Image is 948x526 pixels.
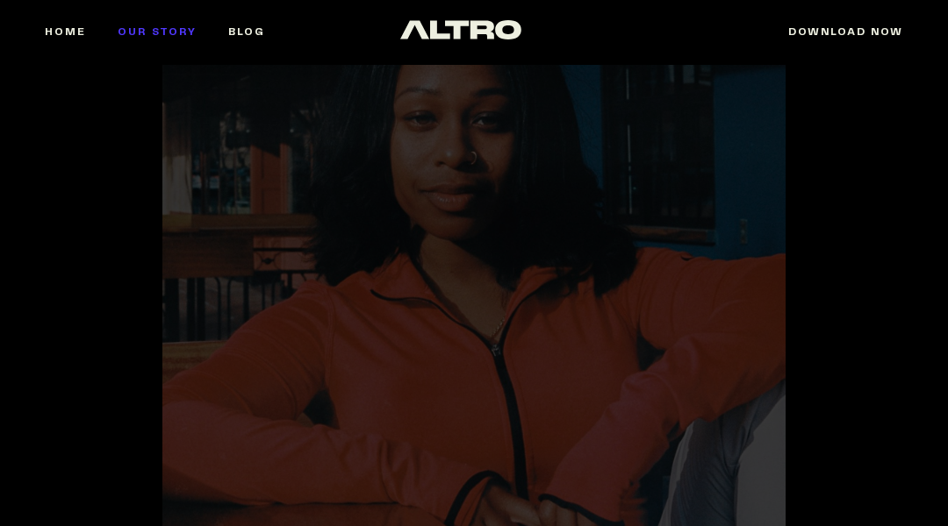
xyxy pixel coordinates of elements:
[400,20,521,39] img: logo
